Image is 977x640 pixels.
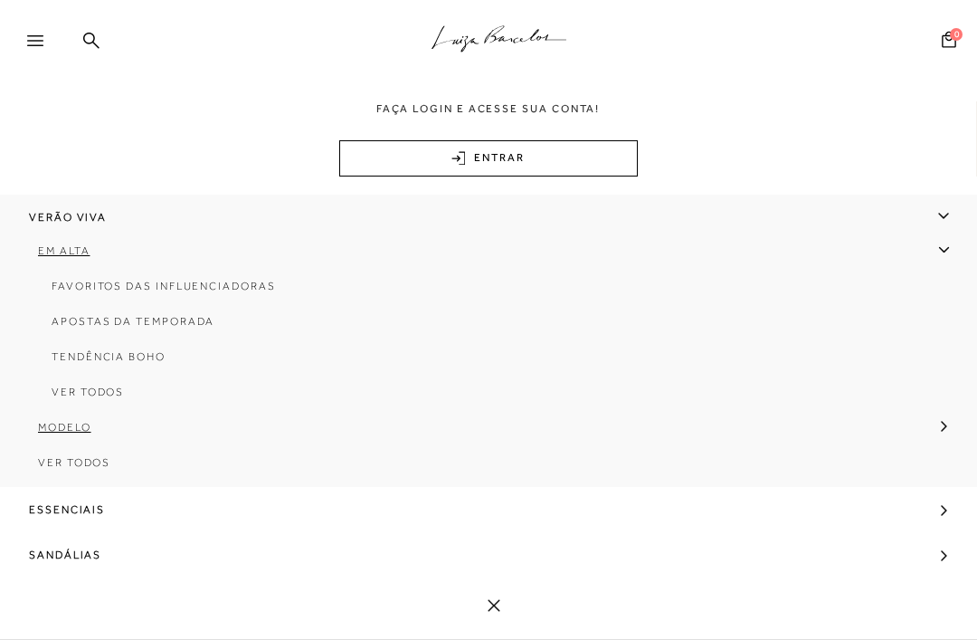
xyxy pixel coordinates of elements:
[14,381,952,416] a: Ver Todos
[339,140,638,177] a: ENTRAR
[38,456,110,469] span: Ver Todos
[52,386,124,398] span: Ver Todos
[38,421,91,434] span: Modelo
[14,310,952,346] a: Apostas da Temporada
[14,275,952,310] a: Favoritos das Influenciadoras
[29,578,86,623] span: Sapatos
[52,280,276,292] span: Favoritos das Influenciadoras
[950,28,963,41] span: 0
[52,350,166,363] span: Tendência Boho
[29,532,101,578] span: Sandálias
[29,487,105,532] span: Essenciais
[52,315,214,328] span: Apostas da Temporada
[14,346,952,381] a: Tendência Boho
[936,30,962,54] button: 0
[38,244,90,257] span: Em alta
[29,195,107,240] span: Verão Viva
